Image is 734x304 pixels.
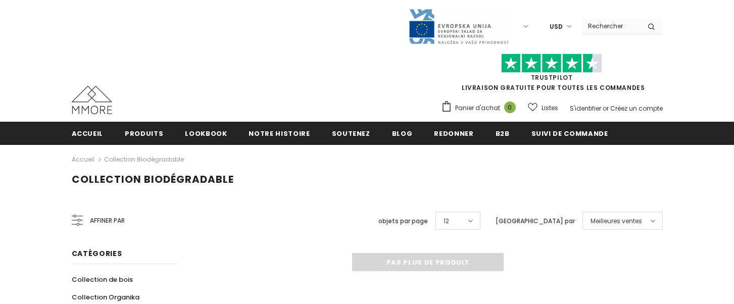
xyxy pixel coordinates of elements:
span: Redonner [434,129,473,138]
a: Produits [125,122,163,144]
span: or [603,104,609,113]
a: Blog [392,122,413,144]
span: Suivi de commande [531,129,608,138]
label: objets par page [378,216,428,226]
a: Notre histoire [249,122,310,144]
span: soutenez [332,129,370,138]
span: LIVRAISON GRATUITE POUR TOUTES LES COMMANDES [441,58,663,92]
span: Collection biodégradable [72,172,234,186]
span: Blog [392,129,413,138]
label: [GEOGRAPHIC_DATA] par [496,216,575,226]
a: Javni Razpis [408,22,509,30]
a: Collection de bois [72,271,133,288]
a: Suivi de commande [531,122,608,144]
span: B2B [496,129,510,138]
span: Accueil [72,129,104,138]
a: Lookbook [185,122,227,144]
span: Produits [125,129,163,138]
span: Panier d'achat [455,103,500,113]
a: TrustPilot [531,73,573,82]
input: Search Site [582,19,640,33]
span: Collection de bois [72,275,133,284]
a: Redonner [434,122,473,144]
a: Accueil [72,122,104,144]
span: 0 [504,102,516,113]
a: Créez un compte [610,104,663,113]
img: Javni Razpis [408,8,509,45]
span: Listes [542,103,558,113]
a: soutenez [332,122,370,144]
a: Accueil [72,154,94,166]
img: Cas MMORE [72,86,112,114]
span: Lookbook [185,129,227,138]
span: Catégories [72,248,122,259]
a: S'identifier [570,104,601,113]
a: Listes [528,99,558,117]
span: Notre histoire [249,129,310,138]
a: Collection biodégradable [104,155,184,164]
a: Panier d'achat 0 [441,100,521,116]
span: Collection Organika [72,292,139,302]
span: Affiner par [90,215,125,226]
img: Faites confiance aux étoiles pilotes [501,54,602,73]
a: B2B [496,122,510,144]
span: USD [550,22,563,32]
span: Meilleures ventes [591,216,642,226]
span: 12 [444,216,449,226]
